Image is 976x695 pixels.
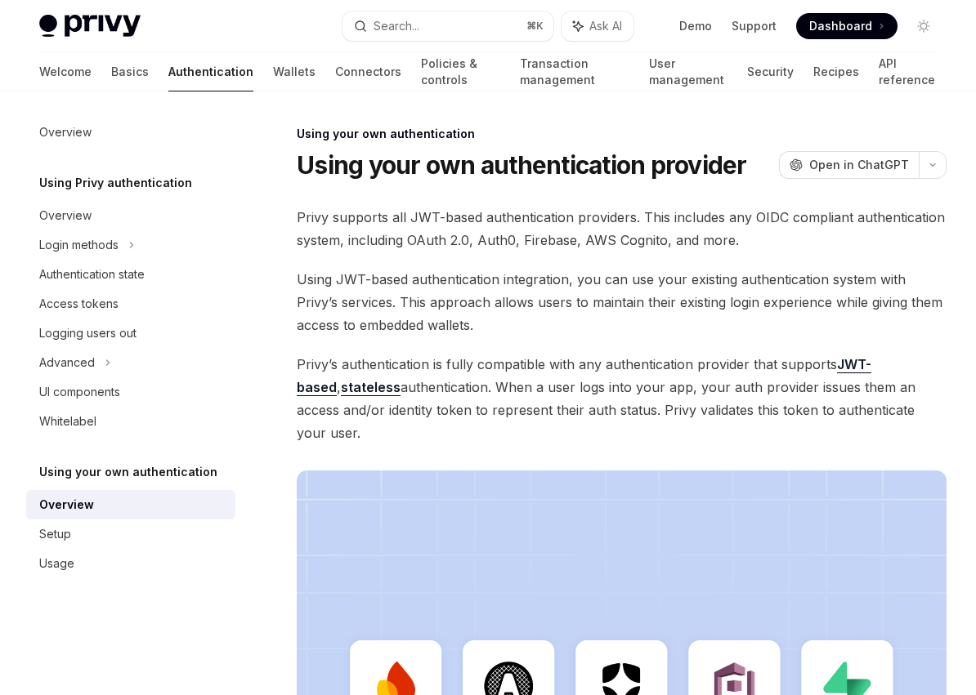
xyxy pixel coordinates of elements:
span: Open in ChatGPT [809,157,909,173]
div: Whitelabel [39,412,96,431]
a: Access tokens [26,289,235,319]
span: Dashboard [809,18,872,34]
a: User management [649,52,728,91]
div: Access tokens [39,294,119,314]
span: Using JWT-based authentication integration, you can use your existing authentication system with ... [297,268,947,336]
a: Whitelabel [26,407,235,436]
a: Authentication state [26,260,235,289]
button: Toggle dark mode [911,13,937,39]
h5: Using your own authentication [39,462,217,482]
div: Overview [39,206,92,225]
a: Recipes [813,52,859,91]
a: Security [747,52,794,91]
button: Ask AI [562,11,634,41]
button: Open in ChatGPT [779,151,919,179]
a: stateless [341,379,401,396]
button: Search...⌘K [342,11,553,41]
div: Login methods [39,235,119,255]
a: UI components [26,377,235,407]
h1: Using your own authentication provider [297,150,747,180]
a: Basics [111,52,149,91]
div: Authentication state [39,265,145,284]
a: Overview [26,490,235,519]
a: Overview [26,201,235,230]
div: Overview [39,495,94,515]
img: light logo [39,15,141,38]
a: Policies & controls [421,52,500,91]
div: Overview [39,123,92,142]
a: Setup [26,519,235,549]
span: Privy’s authentication is fully compatible with any authentication provider that supports , authe... [297,353,947,444]
a: Logging users out [26,319,235,348]
div: UI components [39,382,120,402]
a: Dashboard [796,13,898,39]
a: Overview [26,118,235,147]
h5: Using Privy authentication [39,173,192,193]
a: API reference [879,52,937,91]
div: Using your own authentication [297,126,947,142]
span: Privy supports all JWT-based authentication providers. This includes any OIDC compliant authentic... [297,206,947,252]
a: Wallets [273,52,316,91]
div: Search... [374,16,419,36]
div: Logging users out [39,323,137,343]
div: Advanced [39,353,95,372]
a: Authentication [168,52,253,91]
a: Transaction management [520,52,629,91]
div: Setup [39,524,71,544]
div: Usage [39,554,74,573]
a: Demo [679,18,712,34]
a: Welcome [39,52,92,91]
a: Support [732,18,777,34]
span: ⌘ K [526,20,544,33]
a: Usage [26,549,235,578]
span: Ask AI [589,18,622,34]
a: Connectors [335,52,401,91]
